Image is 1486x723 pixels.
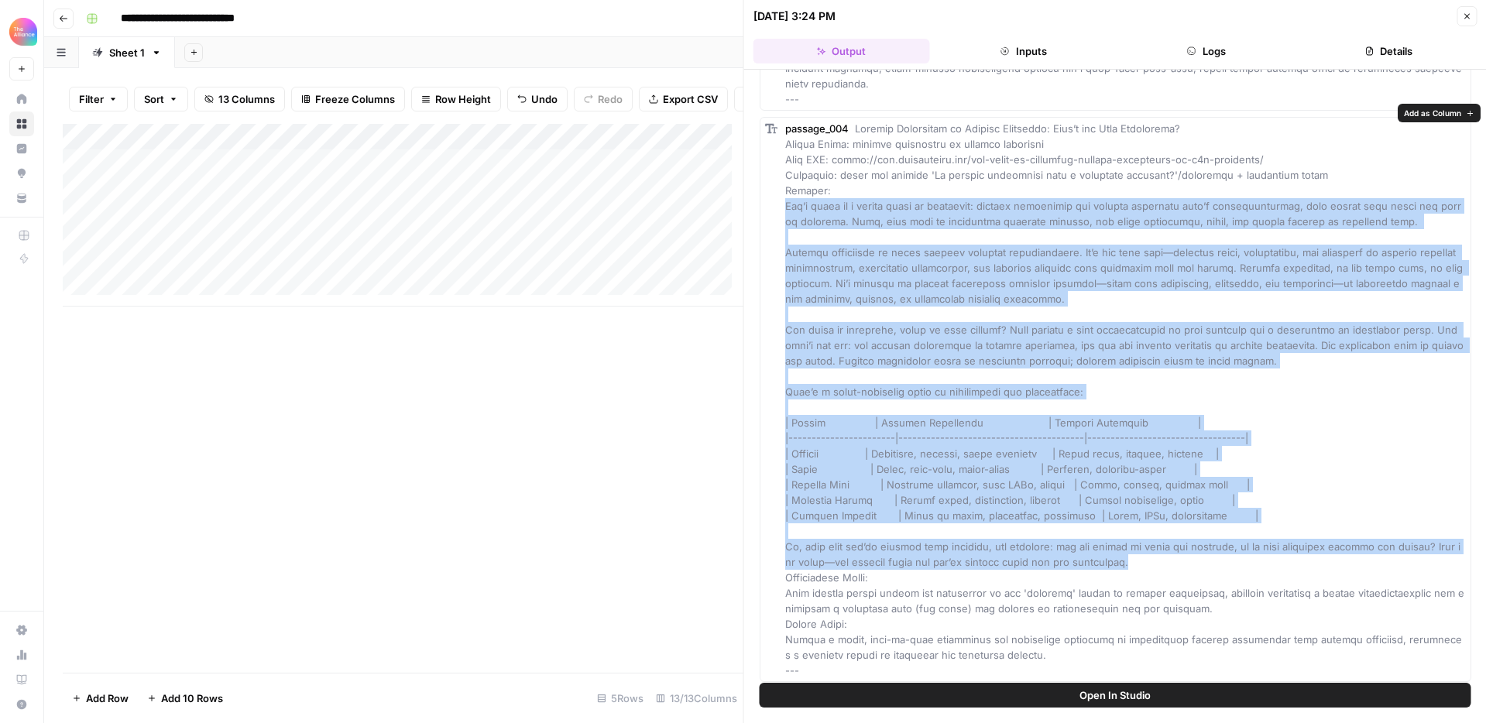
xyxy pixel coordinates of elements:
[507,87,568,111] button: Undo
[9,161,34,186] a: Opportunities
[785,122,1467,677] span: Loremip Dolorsitam co Adipisc Elitseddo: Eius’t inc Utla Etdolorema? Aliqua Enima: minimve quisno...
[1079,687,1151,703] span: Open In Studio
[194,87,285,111] button: 13 Columns
[591,686,650,711] div: 5 Rows
[109,45,145,60] div: Sheet 1
[9,12,34,51] button: Workspace: Alliance
[138,686,232,711] button: Add 10 Rows
[144,91,164,107] span: Sort
[9,111,34,136] a: Browse
[935,39,1112,63] button: Inputs
[1118,39,1295,63] button: Logs
[79,91,104,107] span: Filter
[9,667,34,692] a: Learning Hub
[1404,107,1461,119] span: Add as Column
[760,683,1471,708] button: Open In Studio
[531,91,558,107] span: Undo
[315,91,395,107] span: Freeze Columns
[785,122,849,135] span: passage_004
[86,690,129,706] span: Add Row
[753,39,930,63] button: Output
[79,37,175,68] a: Sheet 1
[1300,39,1477,63] button: Details
[9,618,34,642] a: Settings
[1398,104,1481,122] button: Add as Column
[650,686,743,711] div: 13/13 Columns
[663,91,718,107] span: Export CSV
[574,87,633,111] button: Redo
[161,690,223,706] span: Add 10 Rows
[134,87,188,111] button: Sort
[291,87,405,111] button: Freeze Columns
[598,91,623,107] span: Redo
[753,9,836,24] div: [DATE] 3:24 PM
[9,136,34,161] a: Insights
[9,18,37,46] img: Alliance Logo
[9,87,34,111] a: Home
[63,686,138,711] button: Add Row
[69,87,128,111] button: Filter
[9,186,34,211] a: Your Data
[9,642,34,667] a: Usage
[639,87,728,111] button: Export CSV
[218,91,275,107] span: 13 Columns
[9,692,34,717] button: Help + Support
[435,91,491,107] span: Row Height
[411,87,501,111] button: Row Height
